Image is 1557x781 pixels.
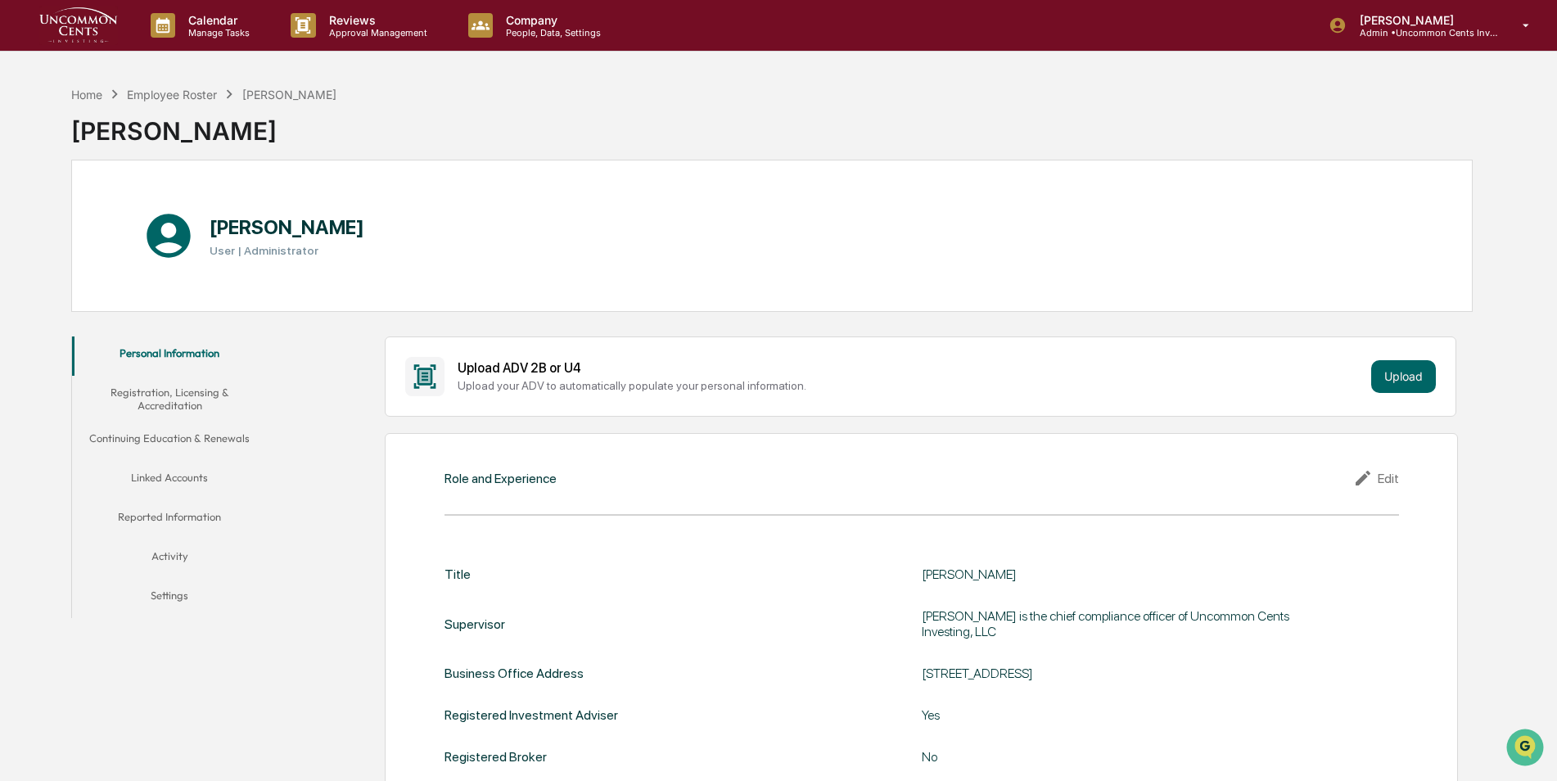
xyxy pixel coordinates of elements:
div: Upload your ADV to automatically populate your personal information. [458,379,1364,392]
a: 🖐️Preclearance [10,200,112,229]
iframe: Open customer support [1505,727,1549,771]
p: Approval Management [316,27,436,38]
h1: [PERSON_NAME] [210,215,364,239]
span: Preclearance [33,206,106,223]
div: 🖐️ [16,208,29,221]
span: Attestations [135,206,203,223]
p: How can we help? [16,34,298,61]
button: Personal Information [72,336,268,376]
div: Start new chat [56,125,269,142]
div: 🔎 [16,239,29,252]
p: Company [493,13,609,27]
div: Registered Investment Adviser [445,707,618,723]
div: 🗄️ [119,208,132,221]
div: Home [71,88,102,102]
div: Title [445,567,471,582]
a: 🗄️Attestations [112,200,210,229]
div: Yes [922,707,1331,723]
p: Manage Tasks [175,27,258,38]
button: Start new chat [278,130,298,150]
button: Linked Accounts [72,461,268,500]
button: Settings [72,579,268,618]
div: No [922,749,1331,765]
div: Upload ADV 2B or U4 [458,360,1364,376]
img: 1746055101610-c473b297-6a78-478c-a979-82029cc54cd1 [16,125,46,155]
div: Edit [1353,468,1399,488]
div: [STREET_ADDRESS] [922,666,1331,681]
div: secondary tabs example [72,336,268,619]
button: Upload [1371,360,1436,393]
button: Activity [72,539,268,579]
h3: User | Administrator [210,244,364,257]
div: Employee Roster [127,88,217,102]
p: [PERSON_NAME] [1347,13,1499,27]
a: 🔎Data Lookup [10,231,110,260]
button: Reported Information [72,500,268,539]
button: Registration, Licensing & Accreditation [72,376,268,422]
button: Continuing Education & Renewals [72,422,268,461]
span: Data Lookup [33,237,103,254]
div: [PERSON_NAME] [242,88,336,102]
a: Powered byPylon [115,277,198,290]
div: [PERSON_NAME] [71,103,336,146]
p: Calendar [175,13,258,27]
p: Reviews [316,13,436,27]
div: We're available if you need us! [56,142,207,155]
p: People, Data, Settings [493,27,609,38]
span: Pylon [163,278,198,290]
div: Supervisor [445,608,505,639]
div: [PERSON_NAME] [922,567,1331,582]
div: Role and Experience [445,471,557,486]
div: [PERSON_NAME] is the chief compliance officer of Uncommon Cents Investing, LLC [922,608,1331,639]
div: Business Office Address [445,666,584,681]
img: logo [39,6,118,45]
p: Admin • Uncommon Cents Investing [1347,27,1499,38]
div: Registered Broker [445,749,547,765]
